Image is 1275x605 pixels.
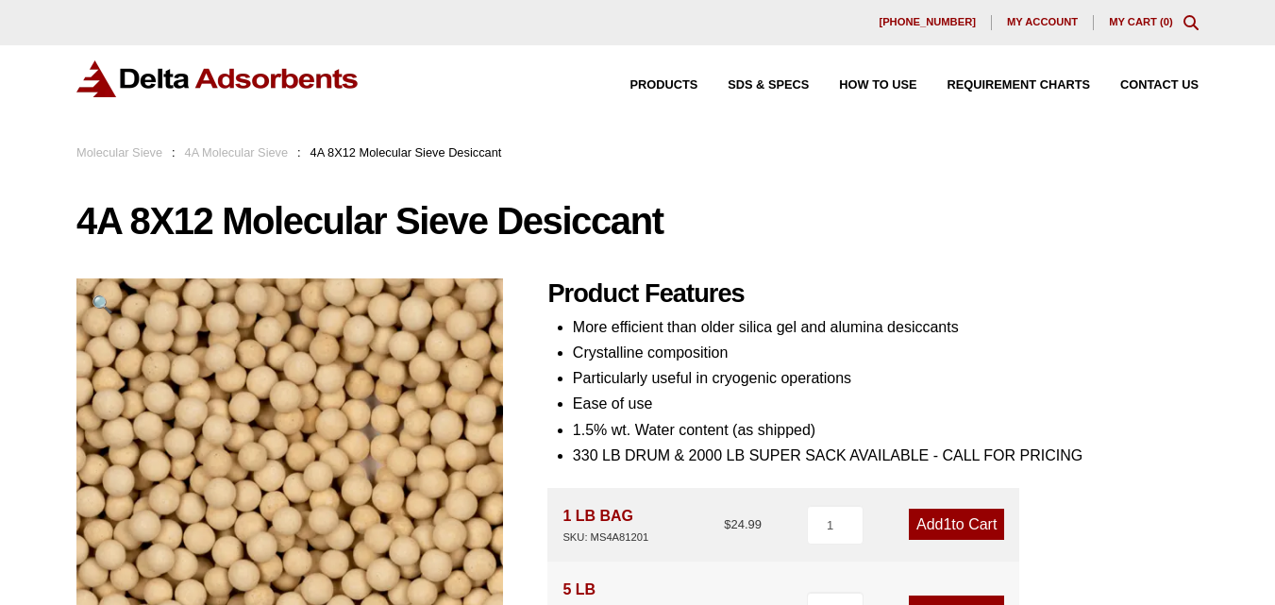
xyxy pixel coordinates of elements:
li: 1.5% wt. Water content (as shipped) [573,417,1199,443]
span: 1 [943,516,951,532]
li: Crystalline composition [573,340,1199,365]
span: $ [724,517,730,531]
span: [PHONE_NUMBER] [879,17,976,27]
h2: Product Features [547,278,1199,310]
a: How to Use [809,79,916,92]
a: Requirement Charts [917,79,1090,92]
div: SKU: MS4A81201 [562,529,648,546]
span: 🔍 [92,294,113,314]
a: Contact Us [1090,79,1199,92]
span: SDS & SPECS [728,79,809,92]
li: Particularly useful in cryogenic operations [573,365,1199,391]
a: Add1to Cart [909,509,1004,540]
span: 4A 8X12 Molecular Sieve Desiccant [310,145,502,160]
span: : [297,145,301,160]
a: View full-screen image gallery [76,278,128,330]
img: Delta Adsorbents [76,60,360,97]
li: More efficient than older silica gel and alumina desiccants [573,314,1199,340]
span: My account [1007,17,1078,27]
li: 330 LB DRUM & 2000 LB SUPER SACK AVAILABLE - CALL FOR PRICING [573,443,1199,468]
bdi: 24.99 [724,517,762,531]
span: 0 [1164,16,1169,27]
h1: 4A 8X12 Molecular Sieve Desiccant [76,201,1199,241]
li: Ease of use [573,391,1199,416]
a: Products [599,79,697,92]
a: [PHONE_NUMBER] [864,15,992,30]
div: Toggle Modal Content [1183,15,1199,30]
span: How to Use [839,79,916,92]
a: My Cart (0) [1109,16,1173,27]
div: 1 LB BAG [562,503,648,546]
a: SDS & SPECS [697,79,809,92]
span: Products [629,79,697,92]
a: Molecular Sieve [76,145,162,160]
span: Contact Us [1120,79,1199,92]
span: Requirement Charts [948,79,1090,92]
a: 4A Molecular Sieve [185,145,289,160]
span: : [172,145,176,160]
a: My account [992,15,1094,30]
